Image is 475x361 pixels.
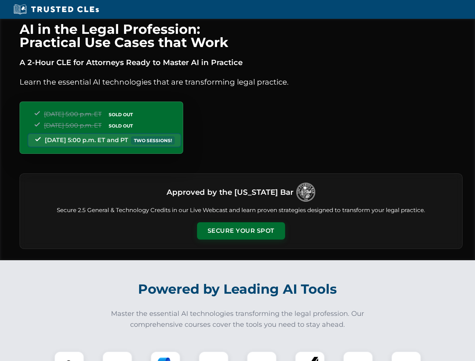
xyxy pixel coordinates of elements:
span: [DATE] 5:00 p.m. ET [44,122,102,129]
span: SOLD OUT [106,122,135,130]
p: Secure 2.5 General & Technology Credits in our Live Webcast and learn proven strategies designed ... [29,206,453,215]
p: Master the essential AI technologies transforming the legal profession. Our comprehensive courses... [106,308,369,330]
img: Logo [296,183,315,202]
span: SOLD OUT [106,111,135,118]
h1: AI in the Legal Profession: Practical Use Cases that Work [20,23,463,49]
img: Trusted CLEs [11,4,101,15]
p: Learn the essential AI technologies that are transforming legal practice. [20,76,463,88]
span: [DATE] 5:00 p.m. ET [44,111,102,118]
h3: Approved by the [US_STATE] Bar [167,185,293,199]
button: Secure Your Spot [197,222,285,240]
h2: Powered by Leading AI Tools [29,276,446,302]
p: A 2-Hour CLE for Attorneys Ready to Master AI in Practice [20,56,463,68]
